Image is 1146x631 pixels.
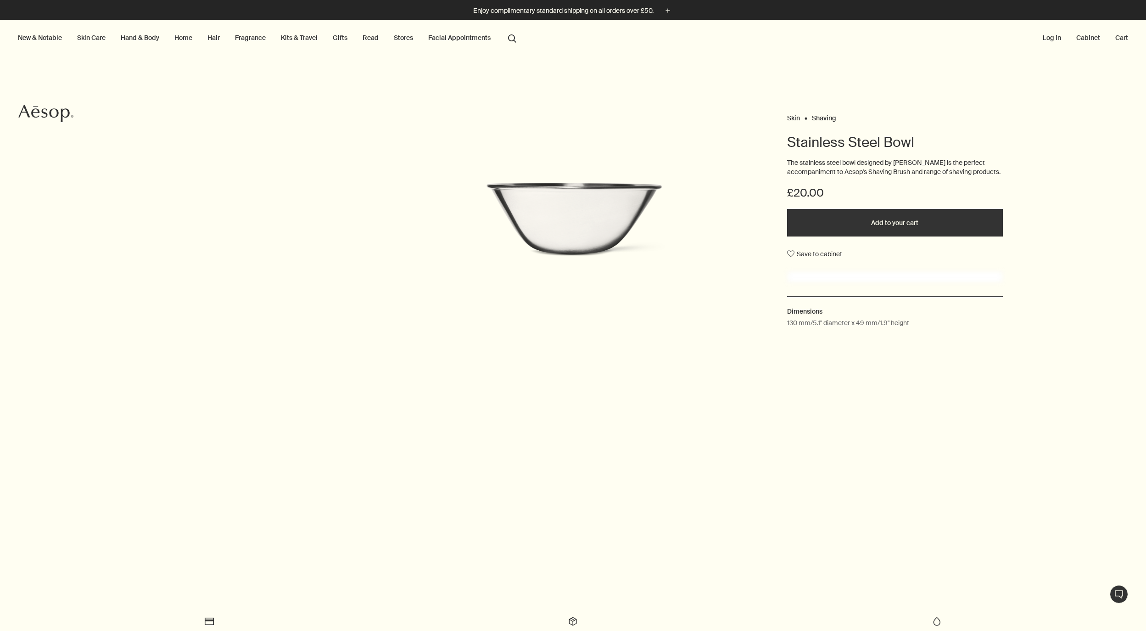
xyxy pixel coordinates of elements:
a: Home [173,32,194,44]
button: Live Assistance [1110,585,1128,603]
p: The stainless steel bowl designed by [PERSON_NAME] is the perfect accompaniment to Aesop's Shavin... [787,158,1003,176]
a: Read [361,32,380,44]
a: Aesop [16,102,76,127]
a: Kits & Travel [279,32,319,44]
p: Enjoy complimentary standard shipping on all orders over £50. [473,6,654,16]
a: Skin [787,114,800,118]
button: Enjoy complimentary standard shipping on all orders over £50. [473,6,673,16]
a: Fragrance [233,32,268,44]
svg: Aesop [18,104,73,123]
img: Card Icon [204,616,215,627]
button: Cart [1113,32,1130,44]
img: Icon of a package [567,616,578,627]
span: £20.00 [787,186,824,200]
button: New & Notable [16,32,64,44]
a: Hair [206,32,222,44]
img: Stainless Steel Bowl [472,182,674,267]
a: Facial Appointments [426,32,492,44]
a: Cabinet [1074,32,1102,44]
p: 130 mm/5.1" diameter x 49 mm/1.9" height [787,318,909,328]
button: Open search [504,29,520,46]
a: Shaving [812,114,836,118]
a: Gifts [331,32,349,44]
nav: primary [16,20,520,56]
nav: supplementary [1041,20,1130,56]
h1: Stainless Steel Bowl [787,133,1003,152]
button: Save to cabinet [787,246,842,262]
a: Hand & Body [119,32,161,44]
h2: Dimensions [787,306,1003,316]
button: Stores [392,32,415,44]
img: Icon of a droplet [931,616,942,627]
button: Add to your cart - £20.00 [787,209,1003,237]
a: Skin Care [75,32,107,44]
button: Log in [1041,32,1063,44]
